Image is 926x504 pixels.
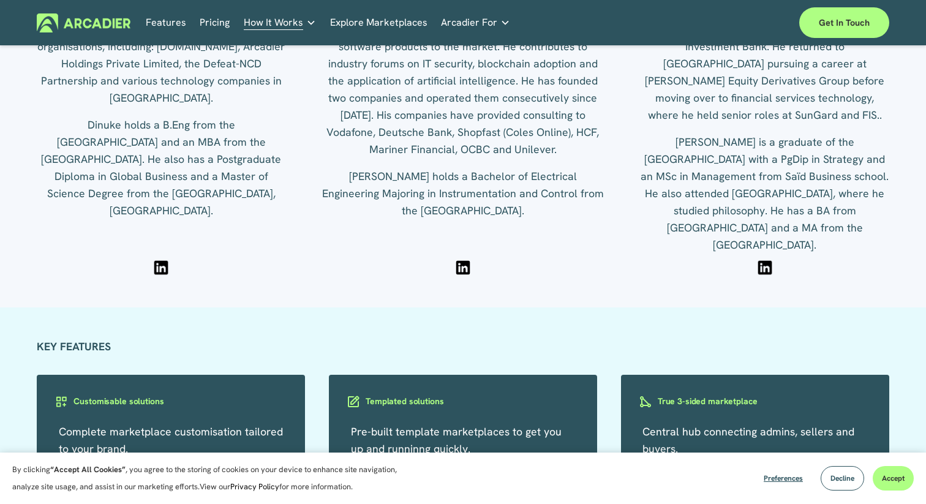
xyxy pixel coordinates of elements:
[830,473,854,483] span: Decline
[200,13,230,32] a: Pricing
[73,396,164,407] h3: Customisable solutions
[50,464,126,475] strong: “Accept All Cookies”
[244,14,303,31] span: How It Works
[37,339,111,353] strong: KEY FEATURES
[330,13,427,32] a: Explore Marketplaces
[821,466,864,491] button: Decline
[321,168,605,219] p: [PERSON_NAME] holds a Bachelor of Electrical Engineering Majoring in Instrumentation and Control ...
[146,13,186,32] a: Features
[366,396,443,407] h3: Templated solutions
[764,473,803,483] span: Preferences
[12,461,410,495] p: By clicking , you agree to the storing of cookies on your device to enhance site navigation, anal...
[37,393,195,408] a: Customisable solutions
[799,7,889,38] a: Get in touch
[755,466,812,491] button: Preferences
[641,134,889,254] p: [PERSON_NAME] is a graduate of the [GEOGRAPHIC_DATA] with a PgDip in Strategy and an MSc in Manag...
[230,481,279,492] a: Privacy Policy
[37,13,130,32] img: Arcadier
[865,445,926,504] iframe: Chat Widget
[658,396,758,407] h3: True 3-sided marketplace
[441,14,497,31] span: Arcadier For
[329,393,487,408] a: Templated solutions
[244,13,316,32] a: folder dropdown
[621,393,780,408] a: True 3-sided marketplace
[37,116,285,219] p: Dinuke holds a B.Eng from the [GEOGRAPHIC_DATA] and an MBA from the [GEOGRAPHIC_DATA]. He also ha...
[441,13,510,32] a: folder dropdown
